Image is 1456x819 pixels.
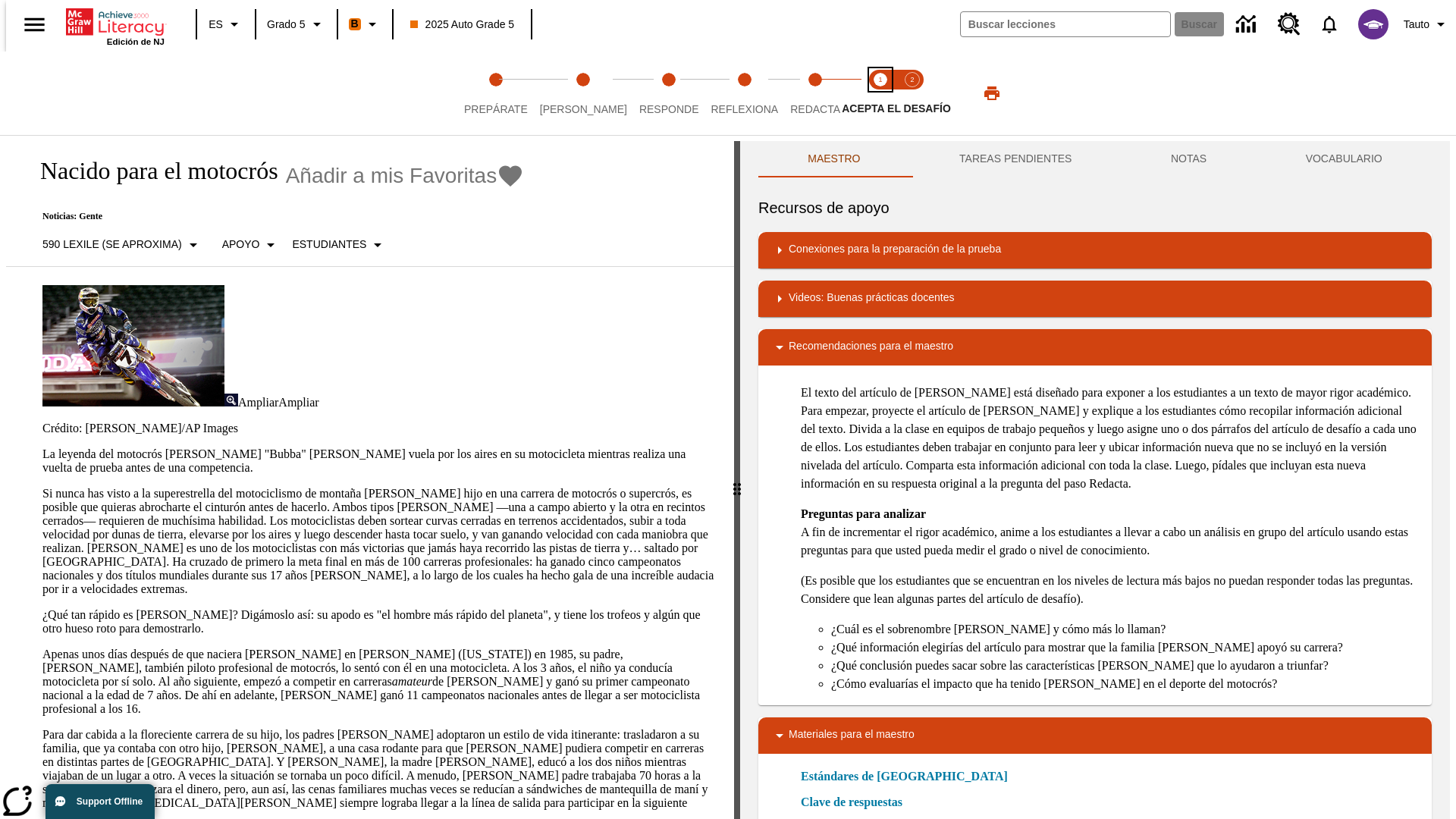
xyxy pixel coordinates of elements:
p: Recomendaciones para el maestro [789,338,953,356]
button: NOTAS [1122,141,1257,177]
button: Tipo de apoyo, Apoyo [216,231,287,259]
img: avatar image [1358,9,1389,39]
span: Support Offline [77,796,143,807]
span: Añadir a mis Favoritas [286,164,497,188]
button: Boost El color de la clase es anaranjado. Cambiar el color de la clase. [343,11,388,38]
li: ¿Cómo evaluarías el impacto que ha tenido [PERSON_NAME] en el deporte del motocrós? [831,675,1420,693]
button: Abrir el menú lateral [12,2,57,47]
p: Si nunca has visto a la superestrella del motociclismo de montaña [PERSON_NAME] hijo en una carre... [42,487,716,596]
span: Prepárate [464,103,528,115]
div: reading [6,141,734,811]
span: Reflexiona [711,103,778,115]
li: ¿Qué información elegirías del artículo para mostrar que la familia [PERSON_NAME] apoyó su carrera? [831,639,1420,657]
div: Portada [66,5,165,46]
div: Videos: Buenas prácticas docentes [758,281,1432,317]
p: La leyenda del motocrós [PERSON_NAME] "Bubba" [PERSON_NAME] vuela por los aires en su motocicleta... [42,447,716,475]
text: 2 [910,76,914,83]
a: Clave de respuestas, Se abrirá en una nueva ventana o pestaña [801,793,902,811]
text: 1 [878,76,882,83]
h6: Recursos de apoyo [758,196,1432,220]
span: Ampliar [238,396,278,409]
strong: Preguntas para analizar [801,507,926,520]
button: Escoja un nuevo avatar [1349,5,1398,44]
span: 2025 Auto Grade 5 [410,17,515,33]
button: Seleccionar estudiante [286,231,393,259]
img: El corredor de motocrós James Stewart vuela por los aires en su motocicleta de montaña. [42,285,224,406]
input: Buscar campo [961,12,1170,36]
p: Noticias: Gente [24,211,524,222]
button: Maestro [758,141,910,177]
img: Ampliar [224,394,238,406]
p: El texto del artículo de [PERSON_NAME] está diseñado para exponer a los estudiantes a un texto de... [801,384,1420,493]
li: ¿Cuál es el sobrenombre [PERSON_NAME] y cómo más lo llaman? [831,620,1420,639]
div: activity [740,141,1450,819]
button: Acepta el desafío contesta step 2 of 2 [890,52,934,135]
button: Support Offline [45,784,155,819]
div: Conexiones para la preparación de la prueba [758,232,1432,268]
button: Grado: Grado 5, Elige un grado [261,11,332,38]
button: Imprimir [968,80,1016,107]
button: Acepta el desafío lee step 1 of 2 [858,52,902,135]
button: Seleccione Lexile, 590 Lexile (Se aproxima) [36,231,209,259]
a: Notificaciones [1310,5,1349,44]
em: amateur [392,675,432,688]
h1: Nacido para el motocrós [24,157,278,185]
span: Edición de NJ [107,37,165,46]
button: VOCABULARIO [1256,141,1432,177]
div: Recomendaciones para el maestro [758,329,1432,366]
span: Ampliar [278,396,318,409]
a: Centro de información [1227,4,1269,45]
button: TAREAS PENDIENTES [910,141,1122,177]
span: B [351,14,359,33]
p: Videos: Buenas prácticas docentes [789,290,954,308]
button: Reflexiona step 4 of 5 [698,52,790,135]
span: Responde [639,103,699,115]
span: Grado 5 [267,17,306,33]
button: Lenguaje: ES, Selecciona un idioma [202,11,250,38]
div: Pulsa la tecla de intro o la barra espaciadora y luego presiona las flechas de derecha e izquierd... [734,141,740,819]
p: Apoyo [222,237,260,253]
button: Añadir a mis Favoritas - Nacido para el motocrós [286,162,525,189]
button: Perfil/Configuración [1398,11,1456,38]
button: Responde step 3 of 5 [627,52,711,135]
p: ¿Qué tan rápido es [PERSON_NAME]? Digámoslo así: su apodo es "el hombre más rápido del planeta", ... [42,608,716,635]
button: Prepárate step 1 of 5 [452,52,540,135]
a: Estándares de [GEOGRAPHIC_DATA] [801,767,1017,786]
p: Crédito: [PERSON_NAME]/AP Images [42,422,716,435]
a: Centro de recursos, Se abrirá en una pestaña nueva. [1269,4,1310,45]
p: 590 Lexile (Se aproxima) [42,237,182,253]
span: ACEPTA EL DESAFÍO [842,102,951,115]
span: Redacta [790,103,840,115]
p: A fin de incrementar el rigor académico, anime a los estudiantes a llevar a cabo un análisis en g... [801,505,1420,560]
button: Redacta step 5 of 5 [778,52,852,135]
p: Materiales para el maestro [789,726,915,745]
li: ¿Qué conclusión puedes sacar sobre las características [PERSON_NAME] que lo ayudaron a triunfar? [831,657,1420,675]
p: Estudiantes [292,237,366,253]
p: Apenas unos días después de que naciera [PERSON_NAME] en [PERSON_NAME] ([US_STATE]) en 1985, su p... [42,648,716,716]
span: ES [209,17,223,33]
p: (Es posible que los estudiantes que se encuentran en los niveles de lectura más bajos no puedan r... [801,572,1420,608]
span: [PERSON_NAME] [540,103,627,115]
div: Materiales para el maestro [758,717,1432,754]
p: Conexiones para la preparación de la prueba [789,241,1001,259]
span: Tauto [1404,17,1429,33]
button: Lee step 2 of 5 [528,52,639,135]
div: Instructional Panel Tabs [758,141,1432,177]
